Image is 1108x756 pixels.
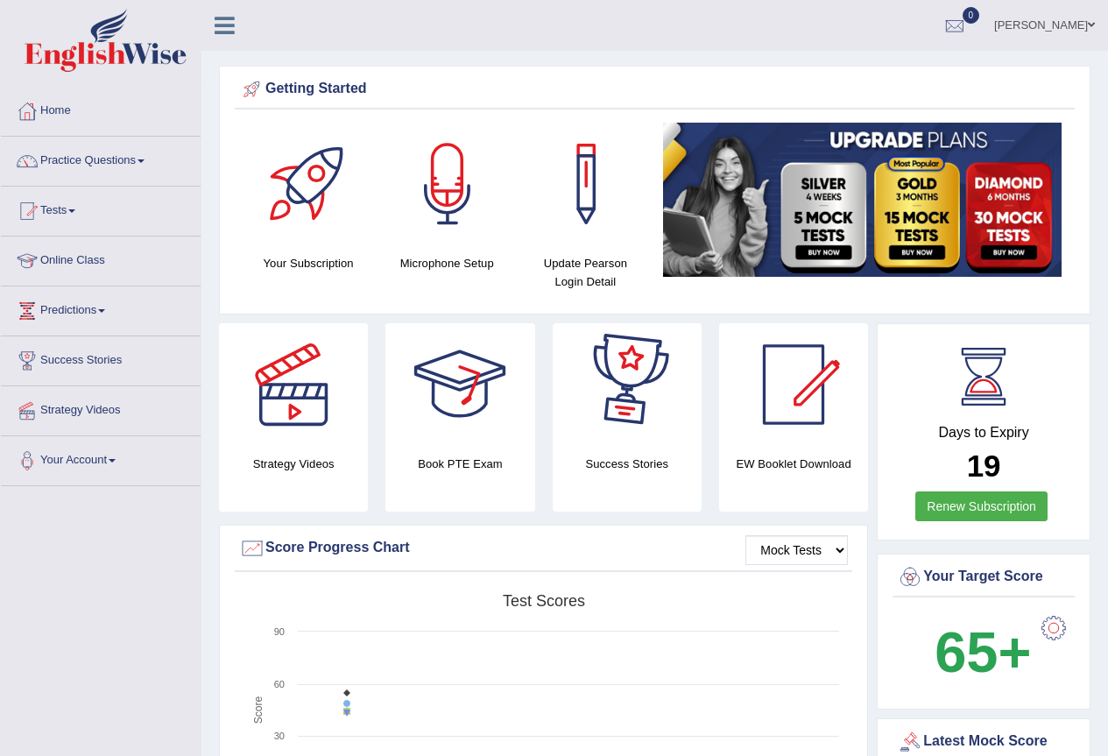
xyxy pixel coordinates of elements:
a: Strategy Videos [1,386,201,430]
text: 90 [274,626,285,637]
h4: EW Booklet Download [719,455,868,473]
tspan: Test scores [503,592,585,610]
b: 19 [967,449,1001,483]
text: 60 [274,679,285,689]
a: Home [1,87,201,131]
h4: Microphone Setup [386,254,507,272]
div: Latest Mock Score [897,729,1070,755]
b: 65+ [935,620,1031,684]
h4: Days to Expiry [897,425,1070,441]
a: Predictions [1,286,201,330]
h4: Success Stories [553,455,702,473]
a: Tests [1,187,201,230]
a: Practice Questions [1,137,201,180]
tspan: Score [252,696,265,724]
text: 30 [274,731,285,741]
div: Score Progress Chart [239,535,848,562]
a: Renew Subscription [915,491,1048,521]
h4: Your Subscription [248,254,369,272]
h4: Book PTE Exam [385,455,534,473]
span: 0 [963,7,980,24]
h4: Strategy Videos [219,455,368,473]
div: Getting Started [239,76,1070,102]
a: Online Class [1,237,201,280]
h4: Update Pearson Login Detail [525,254,646,291]
a: Success Stories [1,336,201,380]
div: Your Target Score [897,564,1070,590]
img: small5.jpg [663,123,1062,277]
a: Your Account [1,436,201,480]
